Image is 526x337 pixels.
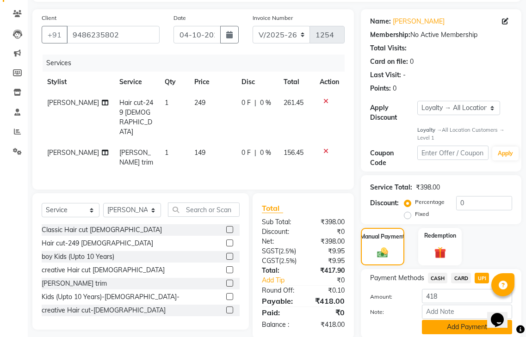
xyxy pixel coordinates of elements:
th: Qty [159,72,189,92]
div: 0 [410,57,414,67]
div: Total Visits: [370,43,407,53]
div: Classic Hair cut [DEMOGRAPHIC_DATA] [42,225,162,235]
div: Sub Total: [255,217,303,227]
div: Total: [255,266,303,276]
div: ₹9.95 [303,246,351,256]
span: 156.45 [284,148,303,157]
div: Net: [255,237,303,246]
div: All Location Customers → Level 1 [417,126,512,142]
div: Last Visit: [370,70,401,80]
img: _cash.svg [374,246,391,259]
span: [PERSON_NAME] trim [119,148,153,166]
label: Note: [363,308,415,316]
div: creative Hair cut [DEMOGRAPHIC_DATA] [42,265,165,275]
span: Payment Methods [370,273,424,283]
label: Client [42,14,56,22]
span: 149 [194,148,205,157]
a: Add Tip [255,276,311,285]
span: 0 F [241,148,251,158]
div: Service Total: [370,183,412,192]
div: [PERSON_NAME] trim [42,279,107,288]
button: +91 [42,26,68,43]
div: Services [43,55,352,72]
div: ₹0 [303,307,351,318]
div: Hair cut-249 [DEMOGRAPHIC_DATA] [42,239,153,248]
span: Hair cut-249 [DEMOGRAPHIC_DATA] [119,98,153,136]
div: - [403,70,406,80]
label: Percentage [415,198,445,206]
span: [PERSON_NAME] [47,98,99,107]
div: ₹398.00 [416,183,440,192]
div: ₹417.90 [303,266,351,276]
div: ₹398.00 [303,237,351,246]
span: | [254,98,256,108]
span: SGST [262,247,278,255]
div: ( ) [255,246,303,256]
div: Discount: [255,227,303,237]
div: ₹0 [303,227,351,237]
button: Apply [492,147,519,160]
div: ₹418.00 [303,295,351,306]
span: [PERSON_NAME] [47,148,99,157]
div: Apply Discount [370,103,417,123]
label: Fixed [415,210,429,218]
span: Total [262,203,283,213]
span: UPI [475,273,489,283]
th: Total [278,72,314,92]
div: creative Hair cut-[DEMOGRAPHIC_DATA] [42,306,166,315]
div: ₹418.00 [303,320,351,330]
span: CASH [428,273,448,283]
a: [PERSON_NAME] [393,17,445,26]
div: Points: [370,84,391,93]
div: 0 [393,84,396,93]
span: 249 [194,98,205,107]
div: Discount: [370,198,399,208]
span: 1 [165,148,168,157]
label: Invoice Number [253,14,293,22]
th: Disc [236,72,278,92]
div: Card on file: [370,57,408,67]
th: Action [314,72,345,92]
span: 261.45 [284,98,303,107]
span: | [254,148,256,158]
span: CGST [262,257,279,265]
button: Add Payment [422,320,512,334]
span: CARD [451,273,471,283]
div: Membership: [370,30,410,40]
span: 0 % [260,98,271,108]
label: Amount: [363,293,415,301]
label: Manual Payment [360,233,405,241]
div: ₹398.00 [303,217,351,227]
th: Service [114,72,159,92]
input: Search or Scan [168,202,240,217]
div: Name: [370,17,391,26]
th: Price [189,72,236,92]
div: ₹0.10 [303,286,351,295]
span: 2.5% [280,247,294,255]
span: 1 [165,98,168,107]
div: Paid: [255,307,303,318]
span: 2.5% [281,257,295,264]
input: Enter Offer / Coupon Code [417,146,489,160]
div: boy Kids (Upto 10 Years) [42,252,114,262]
input: Search by Name/Mobile/Email/Code [67,26,160,43]
span: 0 % [260,148,271,158]
div: Balance : [255,320,303,330]
div: No Active Membership [370,30,512,40]
div: Coupon Code [370,148,417,168]
label: Redemption [424,232,456,240]
div: ( ) [255,256,303,266]
div: ₹9.95 [303,256,352,266]
input: Amount [422,289,512,303]
strong: Loyalty → [417,127,442,133]
input: Add Note [422,305,512,319]
div: Payable: [255,295,303,306]
img: _gift.svg [431,245,450,260]
div: Kids (Upto 10 Years)-[DEMOGRAPHIC_DATA]- [42,292,179,302]
span: 0 F [241,98,251,108]
iframe: chat widget [487,300,517,328]
th: Stylist [42,72,114,92]
div: Round Off: [255,286,303,295]
label: Date [173,14,186,22]
div: ₹0 [311,276,352,285]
